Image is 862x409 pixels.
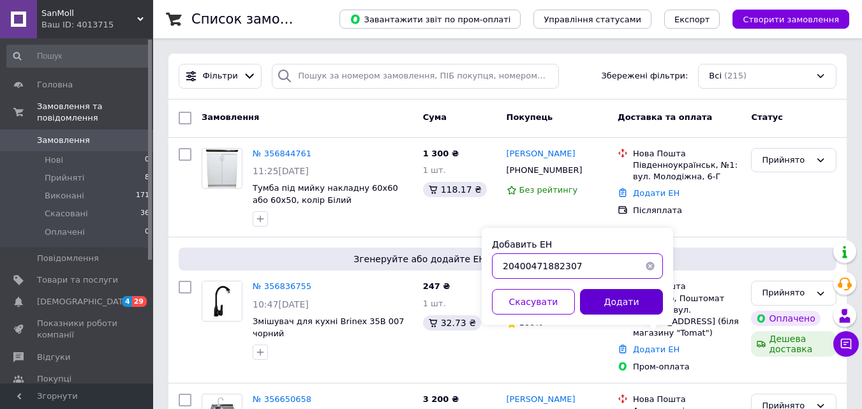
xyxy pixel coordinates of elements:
span: 247 ₴ [423,281,450,291]
a: № 356844761 [253,149,311,158]
span: 4 [122,296,132,307]
button: Чат з покупцем [833,331,859,357]
span: Замовлення [37,135,90,146]
span: Показники роботи компанії [37,318,118,341]
div: Прийнято [762,154,810,167]
span: 1 300 ₴ [423,149,459,158]
span: [DEMOGRAPHIC_DATA] [37,296,131,308]
span: Відгуки [37,352,70,363]
div: Дешева доставка [751,331,836,357]
div: Оплачено [751,311,820,326]
span: Замовлення [202,112,259,122]
img: Фото товару [202,281,242,321]
a: Створити замовлення [720,14,849,24]
a: Додати ЕН [633,345,680,354]
span: Виконані [45,190,84,202]
img: Фото товару [205,149,239,188]
div: [PHONE_NUMBER] [504,162,585,179]
span: Нові [45,154,63,166]
span: SanMoll [41,8,137,19]
div: Пром-оплата [633,361,741,373]
button: Завантажити звіт по пром-оплаті [339,10,521,29]
span: Всі [709,70,722,82]
span: Створити замовлення [743,15,839,24]
a: Тумба під мийку накладну 60х60 або 60х50, колір Білий [253,183,398,205]
span: (215) [724,71,747,80]
h1: Список замовлень [191,11,321,27]
span: 0 [145,227,149,238]
span: 0 [145,154,149,166]
span: Збережені фільтри: [601,70,688,82]
div: 118.17 ₴ [423,182,487,197]
span: Замовлення та повідомлення [37,101,153,124]
span: 171 [136,190,149,202]
span: Фільтри [203,70,238,82]
label: Добавить ЕН [492,239,552,249]
div: Ваш ID: 4013715 [41,19,153,31]
span: Скасовані [45,208,88,219]
a: [PERSON_NAME] [507,394,576,406]
button: Експорт [664,10,720,29]
span: Без рейтингу [519,185,578,195]
span: Доставка та оплата [618,112,712,122]
span: Експорт [674,15,710,24]
span: Управління статусами [544,15,641,24]
button: Управління статусами [533,10,651,29]
input: Пошук [6,45,151,68]
div: Післяплата [633,205,741,216]
a: № 356836755 [253,281,311,291]
button: Додати [580,289,663,315]
div: Нова Пошта [633,281,741,292]
span: Cума [423,112,447,122]
a: Фото товару [202,148,242,189]
div: Нова Пошта [633,148,741,160]
span: Завантажити звіт по пром-оплаті [350,13,510,25]
a: Змішувач для кухні Brinex 35B 007 чорний [253,316,405,338]
span: Товари та послуги [37,274,118,286]
span: 10:47[DATE] [253,299,309,309]
span: Покупці [37,373,71,385]
span: 1 шт. [423,165,446,175]
button: Скасувати [492,289,575,315]
button: Очистить [637,253,663,279]
div: Південноукраїнськ, №1: вул. Молодіжна, 6-Г [633,160,741,182]
div: Житомир, Поштомат №47930: вул. [STREET_ADDRESS] (біля магазину "Tomat") [633,293,741,339]
span: Повідомлення [37,253,99,264]
a: [PERSON_NAME] [507,148,576,160]
span: 29 [132,296,147,307]
div: 32.73 ₴ [423,315,481,331]
div: Прийнято [762,286,810,300]
span: Згенеруйте або додайте ЕН у замовлення, щоб отримати оплату [184,253,831,265]
span: Статус [751,112,783,122]
div: Нова Пошта [633,394,741,405]
input: Пошук за номером замовлення, ПІБ покупця, номером телефону, Email, номером накладної [272,64,558,89]
button: Створити замовлення [732,10,849,29]
a: Фото товару [202,281,242,322]
a: № 356650658 [253,394,311,404]
span: Покупець [507,112,553,122]
span: 8 [145,172,149,184]
span: Оплачені [45,227,85,238]
span: 36 [140,208,149,219]
span: Головна [37,79,73,91]
span: Прийняті [45,172,84,184]
a: Додати ЕН [633,188,680,198]
span: 11:25[DATE] [253,166,309,176]
span: 1 шт. [423,299,446,308]
span: 3 200 ₴ [423,394,459,404]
